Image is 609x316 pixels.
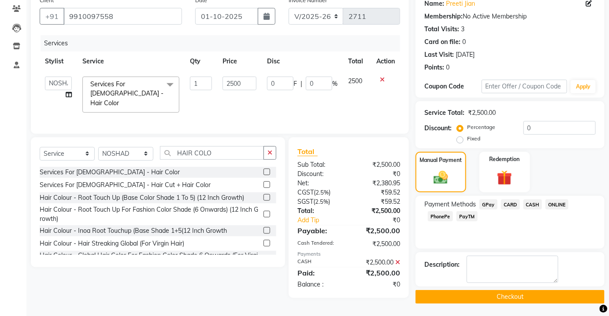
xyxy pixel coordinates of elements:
[291,280,349,289] div: Balance :
[90,80,163,107] span: Services For [DEMOGRAPHIC_DATA] - Hair Color
[160,146,264,160] input: Search or Scan
[429,169,453,186] img: _cash.svg
[40,226,227,235] div: Hair Colour - Inoa Root Touchup (Base Shade 1+5(12 Inch Growth
[479,199,498,209] span: GPay
[571,80,596,93] button: Apply
[424,50,454,59] div: Last Visit:
[343,51,371,71] th: Total
[462,37,466,47] div: 0
[291,179,349,188] div: Net:
[424,37,460,47] div: Card on file:
[490,155,520,163] label: Redemption
[349,206,407,216] div: ₹2,500.00
[349,160,407,169] div: ₹2,500.00
[467,135,480,143] label: Fixed
[420,156,462,164] label: Manual Payment
[456,50,475,59] div: [DATE]
[315,198,328,205] span: 2.5%
[291,160,349,169] div: Sub Total:
[468,108,496,118] div: ₹2,500.00
[424,108,464,118] div: Service Total:
[524,199,542,209] span: CASH
[424,12,596,21] div: No Active Membership
[291,206,349,216] div: Total:
[546,199,568,209] span: ONLINE
[297,250,400,258] div: Payments
[297,147,318,156] span: Total
[424,200,476,209] span: Payment Methods
[349,169,407,179] div: ₹0
[424,63,444,72] div: Points:
[262,51,343,71] th: Disc
[40,239,184,248] div: Hair Colour - Hair Streaking Global (For Virgin Hair)
[358,216,407,225] div: ₹0
[482,80,568,93] input: Enter Offer / Coupon Code
[301,79,302,88] span: |
[40,8,64,25] button: +91
[348,77,362,85] span: 2500
[297,198,313,206] span: SGST
[424,25,459,34] div: Total Visits:
[349,197,407,206] div: ₹59.52
[501,199,520,209] span: CARD
[217,51,262,71] th: Price
[40,205,260,224] div: Hair Colour - Root Touch Up For Fashion Color Shade (6 Onwards) (12 Inch Growth)
[428,211,453,221] span: PhonePe
[349,280,407,289] div: ₹0
[424,124,452,133] div: Discount:
[316,189,329,196] span: 2.5%
[349,239,407,249] div: ₹2,500.00
[40,168,180,177] div: Services For [DEMOGRAPHIC_DATA] - Hair Color
[416,290,605,304] button: Checkout
[119,99,123,107] a: x
[446,63,449,72] div: 0
[41,35,407,51] div: Services
[349,268,407,278] div: ₹2,500.00
[349,258,407,267] div: ₹2,500.00
[332,79,338,88] span: %
[297,188,314,196] span: CGST
[461,25,464,34] div: 3
[291,239,349,249] div: Cash Tendered:
[349,179,407,188] div: ₹2,380.95
[291,197,349,206] div: ( )
[291,188,349,197] div: ( )
[291,258,349,267] div: CASH
[40,180,211,190] div: Services For [DEMOGRAPHIC_DATA] - Hair Cut + Hair Color
[424,260,460,269] div: Description:
[349,225,407,236] div: ₹2,500.00
[40,51,77,71] th: Stylist
[291,216,358,225] a: Add Tip
[467,123,495,131] label: Percentage
[291,268,349,278] div: Paid:
[371,51,400,71] th: Action
[349,188,407,197] div: ₹59.52
[457,211,478,221] span: PayTM
[77,51,185,71] th: Service
[40,251,260,269] div: Hair Colour - Global Hair Color For Fashion Color Shade 6 Onwards (For Virgin Hair)
[63,8,182,25] input: Search by Name/Mobile/Email/Code
[492,169,517,187] img: _gift.svg
[185,51,217,71] th: Qty
[424,12,463,21] div: Membership:
[424,82,482,91] div: Coupon Code
[291,225,349,236] div: Payable:
[40,193,244,202] div: Hair Colour - Root Touch Up (Base Color Shade 1 To 5) (12 Inch Growth)
[291,169,349,179] div: Discount:
[293,79,297,88] span: F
